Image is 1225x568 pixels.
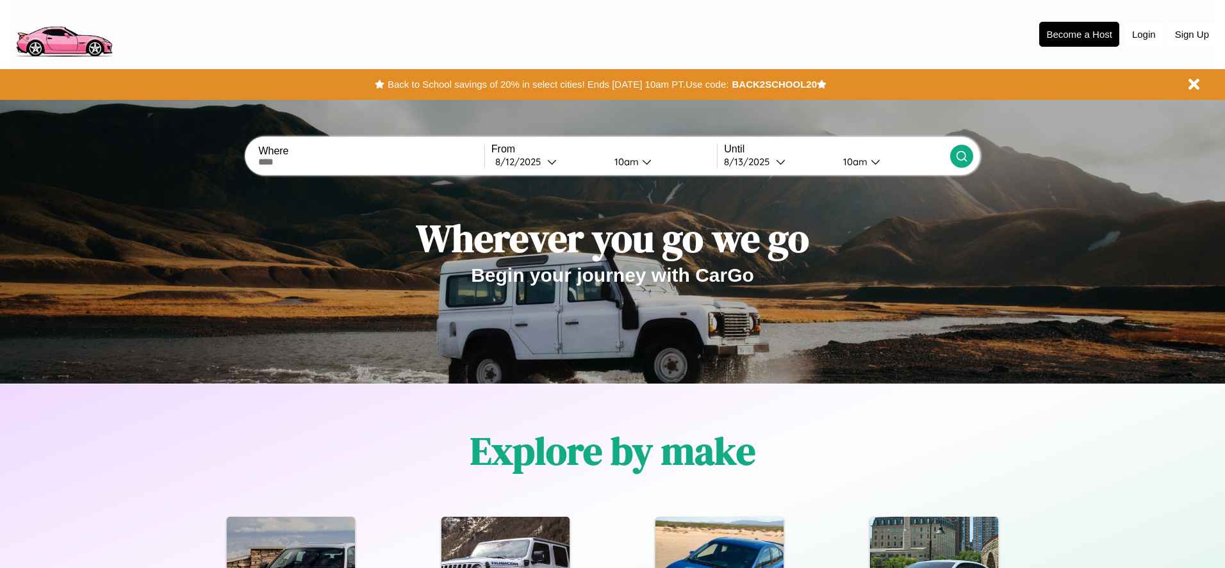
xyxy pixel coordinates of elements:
div: 8 / 12 / 2025 [495,156,547,168]
div: 10am [837,156,871,168]
button: 10am [604,155,717,168]
label: Where [258,145,484,157]
button: Login [1126,22,1162,46]
b: BACK2SCHOOL20 [732,79,817,90]
button: Back to School savings of 20% in select cities! Ends [DATE] 10am PT.Use code: [384,76,732,93]
button: Become a Host [1039,22,1119,47]
button: Sign Up [1169,22,1215,46]
div: 8 / 13 / 2025 [724,156,776,168]
button: 10am [833,155,950,168]
div: 10am [608,156,642,168]
h1: Explore by make [470,425,755,477]
label: Until [724,143,950,155]
label: From [491,143,717,155]
button: 8/12/2025 [491,155,604,168]
img: logo [10,6,118,60]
